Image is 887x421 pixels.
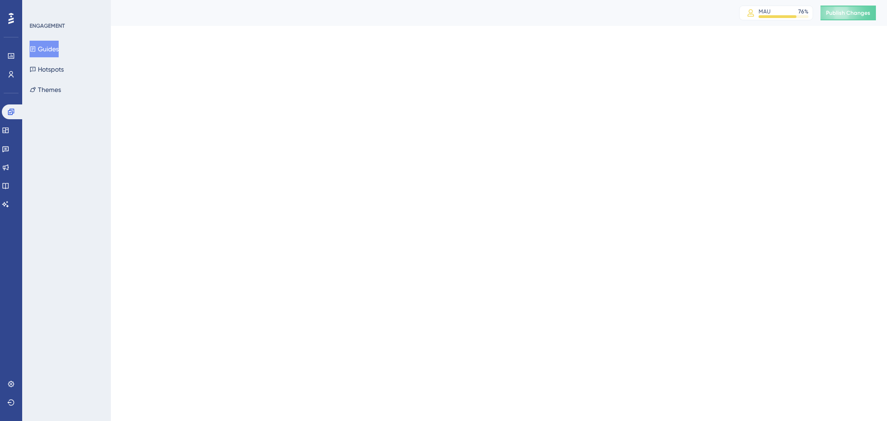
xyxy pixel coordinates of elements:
div: MAU [759,8,771,15]
div: 76 % [798,8,808,15]
button: Guides [30,41,59,57]
button: Publish Changes [820,6,876,20]
span: Publish Changes [826,9,870,17]
button: Hotspots [30,61,64,78]
button: Themes [30,81,61,98]
div: ENGAGEMENT [30,22,65,30]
